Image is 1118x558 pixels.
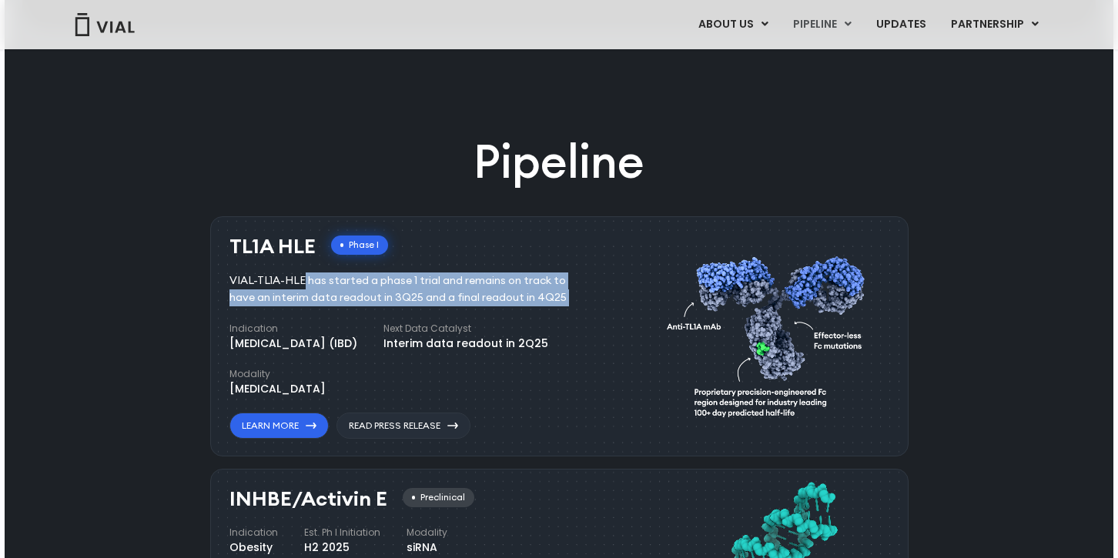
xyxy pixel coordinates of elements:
[229,367,326,381] h4: Modality
[781,12,863,38] a: PIPELINEMenu Toggle
[229,413,329,439] a: Learn More
[229,381,326,397] div: [MEDICAL_DATA]
[939,12,1051,38] a: PARTNERSHIPMenu Toggle
[229,336,357,352] div: [MEDICAL_DATA] (IBD)
[383,322,548,336] h4: Next Data Catalyst
[407,526,447,540] h4: Modality
[407,540,447,556] div: siRNA
[304,540,380,556] div: H2 2025
[229,540,278,556] div: Obesity
[383,336,548,352] div: Interim data readout in 2Q25
[304,526,380,540] h4: Est. Ph I Initiation
[74,13,136,36] img: Vial Logo
[229,488,387,510] h3: INHBE/Activin E
[229,322,357,336] h4: Indication
[686,12,780,38] a: ABOUT USMenu Toggle
[864,12,938,38] a: UPDATES
[336,413,470,439] a: Read Press Release
[667,228,873,439] img: TL1A antibody diagram.
[229,272,589,306] div: VIAL-TL1A-HLE has started a phase 1 trial and remains on track to have an interim data readout in...
[229,526,278,540] h4: Indication
[229,236,316,258] h3: TL1A HLE
[331,236,388,255] div: Phase I
[403,488,474,507] div: Preclinical
[474,130,644,193] h2: Pipeline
